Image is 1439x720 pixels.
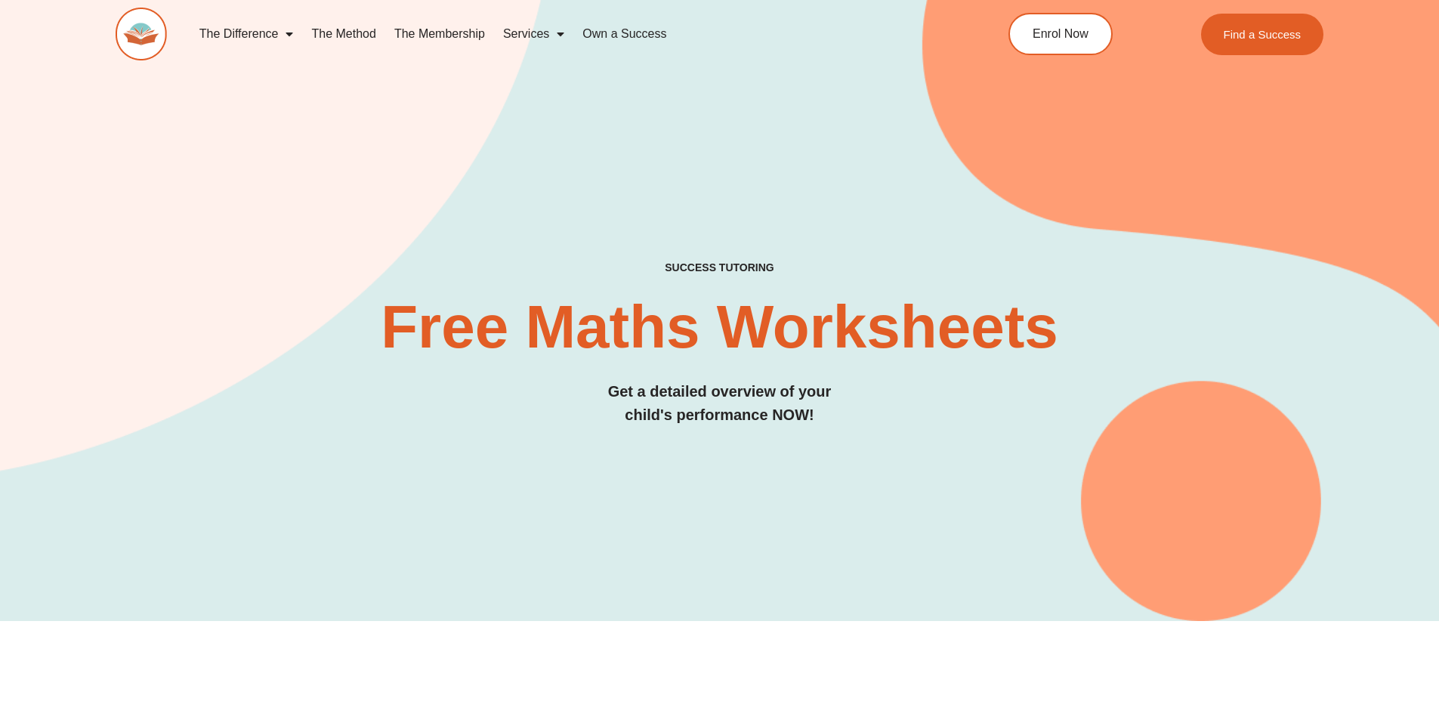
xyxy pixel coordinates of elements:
h3: Get a detailed overview of your child's performance NOW! [116,380,1324,427]
span: Find a Success [1224,29,1302,40]
h2: Free Maths Worksheets​ [116,297,1324,357]
a: The Difference [190,17,303,51]
nav: Menu [190,17,940,51]
a: Enrol Now [1008,13,1113,55]
a: Find a Success [1201,14,1324,55]
a: The Method [302,17,384,51]
a: Own a Success [573,17,675,51]
h4: SUCCESS TUTORING​ [116,261,1324,274]
span: Enrol Now [1033,28,1089,40]
a: Services [494,17,573,51]
a: The Membership [385,17,494,51]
